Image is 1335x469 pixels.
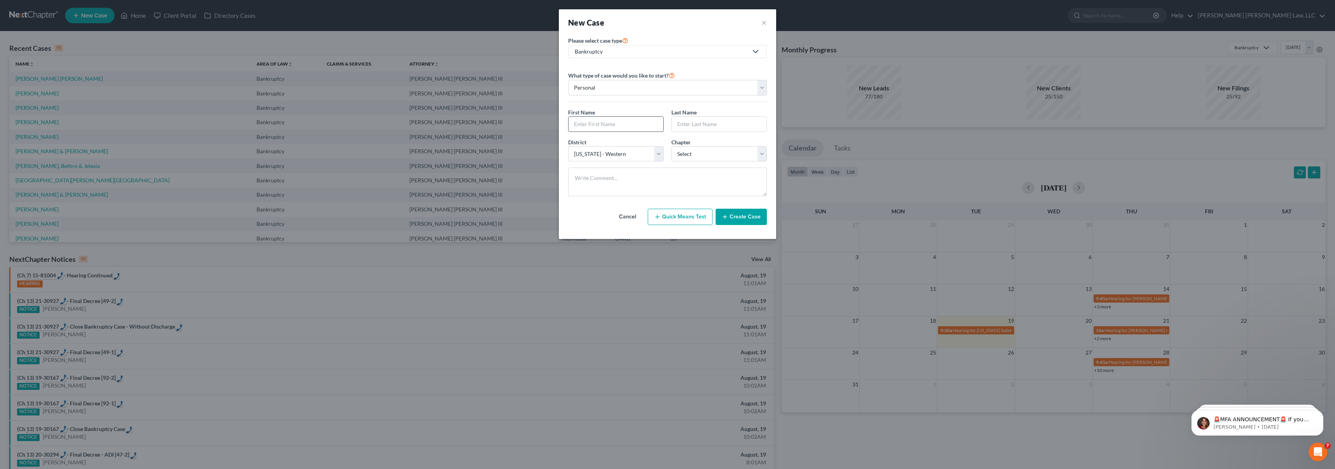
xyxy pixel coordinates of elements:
[1180,394,1335,448] iframe: Intercom notifications message
[575,48,748,55] div: Bankruptcy
[1325,443,1331,449] span: 7
[671,109,697,116] span: Last Name
[648,209,713,225] button: Quick Means Test
[671,139,691,145] span: Chapter
[568,109,595,116] span: First Name
[610,209,645,225] button: Cancel
[568,139,586,145] span: District
[672,117,766,132] input: Enter Last Name
[568,37,622,44] span: Please select case type
[568,18,604,27] strong: New Case
[716,209,767,225] button: Create Case
[569,117,663,132] input: Enter First Name
[761,17,767,28] button: ×
[568,71,675,80] label: What type of case would you like to start?
[1309,443,1327,461] iframe: Intercom live chat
